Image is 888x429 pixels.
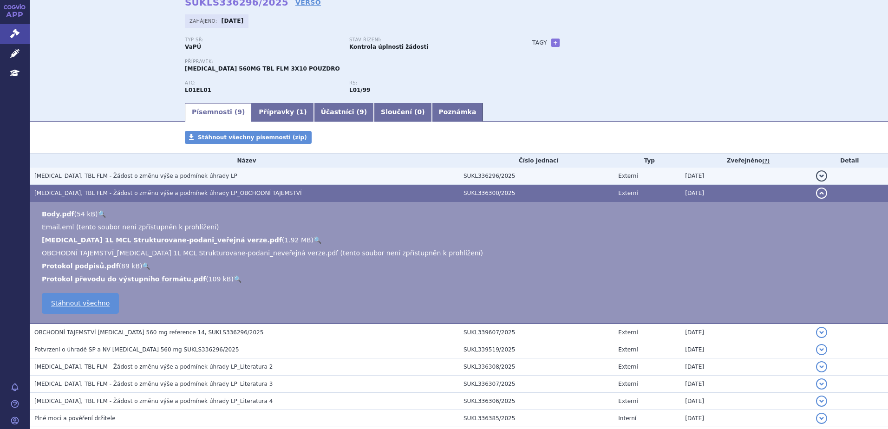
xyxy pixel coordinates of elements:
[618,190,638,196] span: Externí
[34,381,273,387] span: IMBRUVICA, TBL FLM - Žádost o změnu výše a podmínek úhrady LP_Literatura 3
[680,185,811,202] td: [DATE]
[252,103,313,122] a: Přípravky (1)
[222,18,244,24] strong: [DATE]
[42,261,879,271] li: ( )
[618,173,638,179] span: Externí
[209,275,231,283] span: 109 kB
[816,378,827,390] button: detail
[349,44,428,50] strong: Kontrola úplnosti žádosti
[185,65,340,72] span: [MEDICAL_DATA] 560MG TBL FLM 3X10 POUZDRO
[459,324,614,341] td: SUKL339607/2025
[98,210,106,218] a: 🔍
[459,341,614,358] td: SUKL339519/2025
[680,393,811,410] td: [DATE]
[42,223,219,231] span: Email.eml (tento soubor není zpřístupněn k prohlížení)
[432,103,483,122] a: Poznámka
[618,398,638,404] span: Externí
[34,329,263,336] span: OBCHODNÍ TAJEMSTVÍ Imbruvica 560 mg reference 14, SUKLS336296/2025
[185,87,211,93] strong: IBRUTINIB
[313,236,321,244] a: 🔍
[42,293,119,314] a: Stáhnout všechno
[680,376,811,393] td: [DATE]
[680,324,811,341] td: [DATE]
[185,37,340,43] p: Typ SŘ:
[34,398,273,404] span: IMBRUVICA, TBL FLM - Žádost o změnu výše a podmínek úhrady LP_Literatura 4
[762,158,770,164] abbr: (?)
[34,173,237,179] span: IMBRUVICA, TBL FLM - Žádost o změnu výše a podmínek úhrady LP
[121,262,140,270] span: 89 kB
[185,80,340,86] p: ATC:
[459,358,614,376] td: SUKL336308/2025
[459,185,614,202] td: SUKL336300/2025
[234,275,242,283] a: 🔍
[349,80,504,86] p: RS:
[284,236,311,244] span: 1.92 MB
[30,154,459,168] th: Název
[680,341,811,358] td: [DATE]
[349,87,370,93] strong: ibrutinib
[42,249,483,257] span: OBCHODNÍ TAJEMSTVÍ_[MEDICAL_DATA] 1L MCL Strukturovane-podani_neveřejná verze.pdf (tento soubor n...
[185,44,201,50] strong: VaPÚ
[816,413,827,424] button: detail
[618,364,638,370] span: Externí
[34,364,273,370] span: IMBRUVICA, TBL FLM - Žádost o změnu výše a podmínek úhrady LP_Literatura 2
[349,37,504,43] p: Stav řízení:
[34,346,239,353] span: Potvrzení o úhradě SP a NV Imbruvica 560 mg SUKLS336296/2025
[185,59,514,65] p: Přípravek:
[142,262,150,270] a: 🔍
[816,344,827,355] button: detail
[680,168,811,185] td: [DATE]
[42,262,119,270] a: Protokol podpisů.pdf
[816,396,827,407] button: detail
[614,154,680,168] th: Typ
[816,188,827,199] button: detail
[816,327,827,338] button: detail
[459,393,614,410] td: SUKL336306/2025
[185,103,252,122] a: Písemnosti (9)
[417,108,422,116] span: 0
[42,236,282,244] a: [MEDICAL_DATA] 1L MCL Strukturovane-podani_veřejná verze.pdf
[374,103,431,122] a: Sloučení (0)
[459,376,614,393] td: SUKL336307/2025
[618,329,638,336] span: Externí
[77,210,95,218] span: 54 kB
[811,154,888,168] th: Detail
[189,17,219,25] span: Zahájeno:
[198,134,307,141] span: Stáhnout všechny písemnosti (zip)
[42,275,206,283] a: Protokol převodu do výstupního formátu.pdf
[185,131,312,144] a: Stáhnout všechny písemnosti (zip)
[34,190,302,196] span: IMBRUVICA, TBL FLM - Žádost o změnu výše a podmínek úhrady LP_OBCHODNÍ TAJEMSTVÍ
[816,361,827,372] button: detail
[42,274,879,284] li: ( )
[680,154,811,168] th: Zveřejněno
[459,154,614,168] th: Číslo jednací
[532,37,547,48] h3: Tagy
[680,410,811,427] td: [DATE]
[359,108,364,116] span: 9
[680,358,811,376] td: [DATE]
[459,410,614,427] td: SUKL336385/2025
[314,103,374,122] a: Účastníci (9)
[42,210,74,218] a: Body.pdf
[42,235,879,245] li: ( )
[551,39,560,47] a: +
[459,168,614,185] td: SUKL336296/2025
[618,381,638,387] span: Externí
[618,346,638,353] span: Externí
[237,108,242,116] span: 9
[34,415,116,422] span: Plné moci a pověření držitele
[42,209,879,219] li: ( )
[816,170,827,182] button: detail
[618,415,636,422] span: Interní
[300,108,304,116] span: 1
